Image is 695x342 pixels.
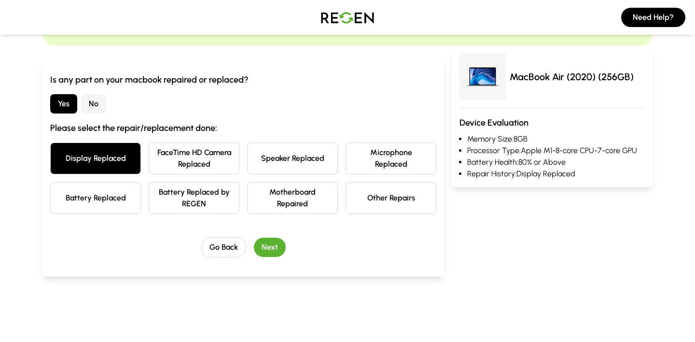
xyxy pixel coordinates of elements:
[254,238,286,257] button: Next
[467,145,645,157] li: Processor Type: Apple M1
[50,73,436,86] h3: Is any part on your macbook repaired or replaced?
[81,94,106,114] button: No
[50,182,141,214] button: Battery Replaced
[50,94,77,114] button: Yes
[201,237,246,257] button: Go Back
[50,142,141,174] button: Display Replaced
[247,182,338,214] button: Motherboard Repaired
[50,121,436,135] h3: Please select the repair/replacement done:
[552,146,594,155] span: - 8-core CPU
[467,168,645,180] li: Repair History: Display Replaced
[467,133,645,145] li: Memory Size: 8GB
[467,157,645,168] li: Battery Health: 80% or Above
[149,142,239,174] button: FaceTime HD Camera Replaced
[247,142,338,174] button: Speaker Replaced
[510,70,634,84] p: MacBook Air (2020) (256GB)
[459,54,506,100] img: MacBook Air (2020)
[149,182,239,214] button: Battery Replaced by REGEN
[346,142,436,174] button: Microphone Replaced
[621,8,685,27] button: Need Help?
[459,116,645,129] h3: Device Evaluation
[314,4,381,31] img: Logo
[594,146,637,155] span: - 7-core GPU
[346,182,436,214] button: Other Repairs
